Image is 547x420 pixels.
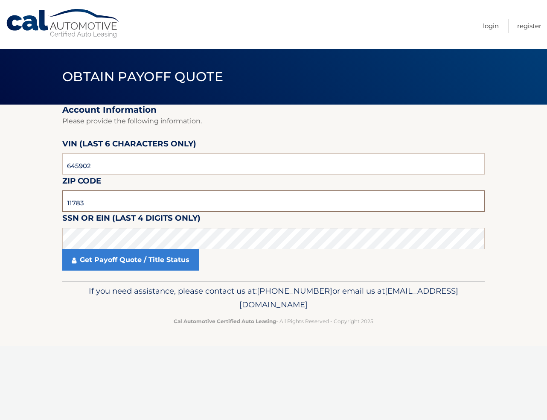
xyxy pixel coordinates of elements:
[68,317,479,326] p: - All Rights Reserved - Copyright 2025
[174,318,276,324] strong: Cal Automotive Certified Auto Leasing
[62,115,485,127] p: Please provide the following information.
[62,137,196,153] label: VIN (last 6 characters only)
[62,212,201,227] label: SSN or EIN (last 4 digits only)
[483,19,499,33] a: Login
[6,9,121,39] a: Cal Automotive
[62,105,485,115] h2: Account Information
[68,284,479,312] p: If you need assistance, please contact us at: or email us at
[257,286,332,296] span: [PHONE_NUMBER]
[517,19,541,33] a: Register
[62,175,101,190] label: Zip Code
[62,69,223,85] span: Obtain Payoff Quote
[62,249,199,271] a: Get Payoff Quote / Title Status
